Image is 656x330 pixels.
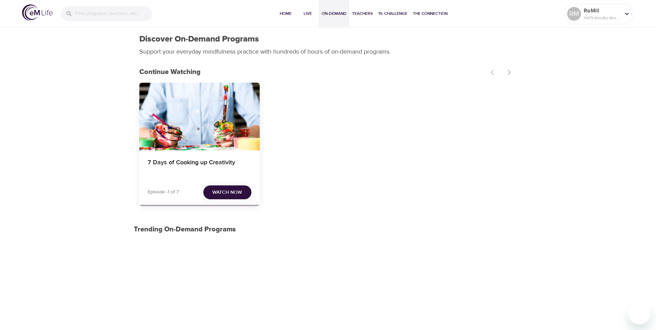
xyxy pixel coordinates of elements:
span: Teachers [352,10,373,17]
span: The Connection [413,10,447,17]
iframe: Button to launch messaging window [628,302,650,324]
h1: Discover On-Demand Programs [139,34,259,44]
p: Support your everyday mindfulness practice with hundreds of hours of on-demand programs. [139,47,399,56]
button: Watch Now [203,185,251,200]
p: RoMill [584,7,620,15]
span: 1% Challenge [378,10,407,17]
span: Watch Now [212,188,242,197]
span: On-Demand [322,10,347,17]
img: logo [22,4,53,21]
span: Live [299,10,316,17]
h3: Trending On-Demand Programs [134,226,523,233]
span: Home [277,10,294,17]
input: Find programs, teachers, etc... [75,6,152,21]
h4: 7 Days of Cooking up Creativity [148,159,251,175]
button: 7 Days of Cooking up Creativity [139,83,260,150]
h3: Continue Watching [139,68,487,76]
div: RM [567,7,581,21]
p: 11479 Mindful Minutes [584,15,620,21]
p: Episode -1 of 7 [148,189,179,196]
